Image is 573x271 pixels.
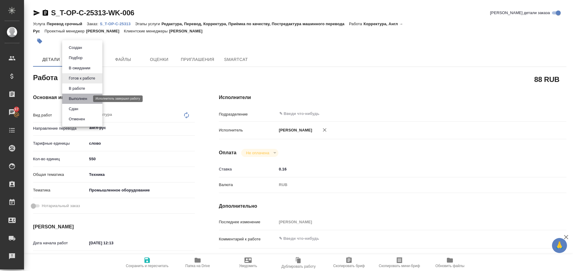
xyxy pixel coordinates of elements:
button: В ожидании [67,65,92,71]
button: Готов к работе [67,75,97,82]
button: Отменен [67,116,87,122]
button: Сдан [67,106,80,112]
button: В работе [67,85,87,92]
button: Выполнен [67,95,89,102]
button: Создан [67,44,84,51]
button: Подбор [67,55,84,61]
